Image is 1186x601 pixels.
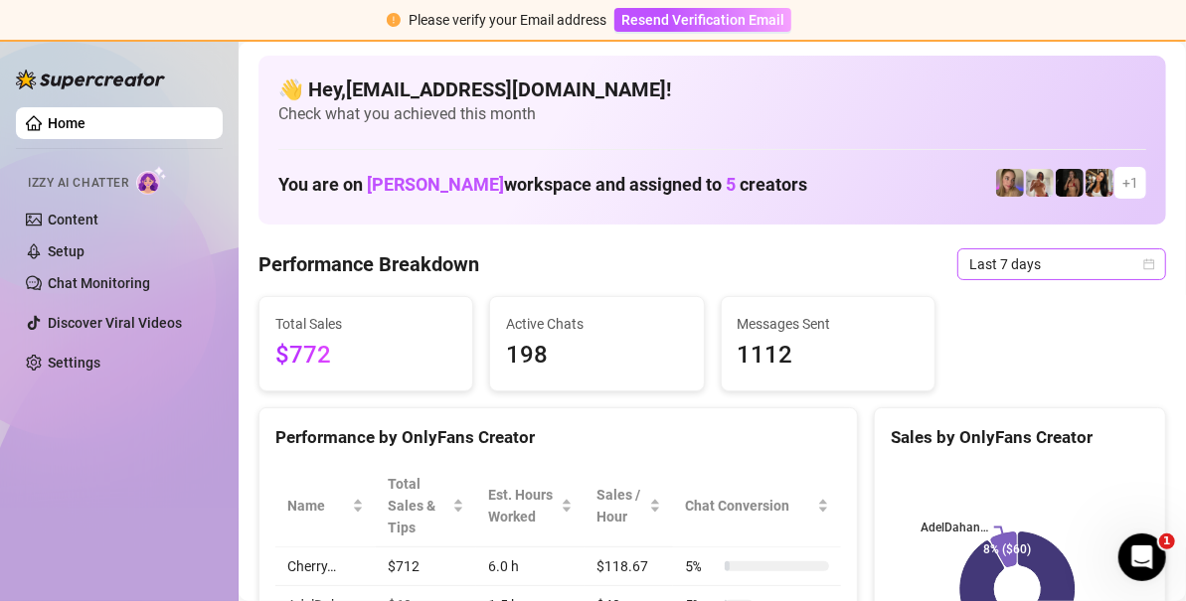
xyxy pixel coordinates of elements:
span: Izzy AI Chatter [28,174,128,193]
a: Content [48,212,98,227]
td: 6.0 h [476,547,585,586]
div: Est. Hours Worked [488,484,557,527]
img: Cherry [996,169,1024,197]
img: AdelDahan [1086,169,1113,197]
span: 5 % [685,555,717,577]
h4: Performance Breakdown [258,250,479,278]
span: calendar [1143,258,1155,270]
div: Please verify your Email address [409,9,606,31]
span: Check what you achieved this month [278,103,1146,125]
th: Name [275,465,376,547]
span: Total Sales & Tips [388,473,448,538]
span: Messages Sent [738,313,919,335]
text: AdelDahan… [921,521,988,534]
h4: 👋 Hey, [EMAIL_ADDRESS][DOMAIN_NAME] ! [278,75,1146,103]
div: Performance by OnlyFans Creator [275,424,841,451]
span: $772 [275,337,456,375]
td: Cherry… [275,547,376,586]
span: + 1 [1122,172,1138,194]
iframe: Intercom live chat [1118,533,1166,581]
span: Last 7 days [969,249,1154,279]
span: 1 [1159,533,1175,549]
td: $118.67 [585,547,673,586]
span: Name [287,495,348,517]
div: Sales by OnlyFans Creator [891,424,1149,451]
span: 1112 [738,337,919,375]
span: [PERSON_NAME] [367,174,504,195]
span: Resend Verification Email [621,12,784,28]
span: 198 [506,337,687,375]
img: Green [1026,169,1054,197]
img: AI Chatter [136,166,167,195]
th: Total Sales & Tips [376,465,476,547]
a: Chat Monitoring [48,275,150,291]
span: exclamation-circle [387,13,401,27]
button: Resend Verification Email [614,8,791,32]
th: Sales / Hour [585,465,673,547]
a: Settings [48,355,100,371]
span: Chat Conversion [685,495,813,517]
a: Home [48,115,85,131]
th: Chat Conversion [673,465,841,547]
span: Total Sales [275,313,456,335]
img: logo-BBDzfeDw.svg [16,70,165,89]
td: $712 [376,547,476,586]
img: the_bohema [1056,169,1084,197]
a: Discover Viral Videos [48,315,182,331]
span: Active Chats [506,313,687,335]
a: Setup [48,243,85,259]
span: Sales / Hour [596,484,645,527]
span: 5 [726,174,736,195]
h1: You are on workspace and assigned to creators [278,174,807,196]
